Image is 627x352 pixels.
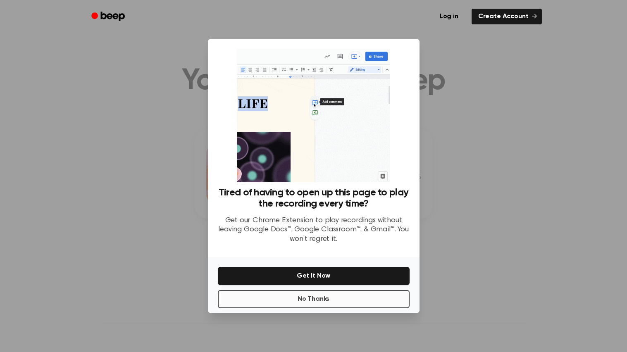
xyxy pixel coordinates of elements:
[218,187,410,209] h3: Tired of having to open up this page to play the recording every time?
[472,9,542,24] a: Create Account
[218,267,410,285] button: Get It Now
[218,290,410,308] button: No Thanks
[86,9,132,25] a: Beep
[237,49,390,182] img: Beep extension in action
[218,216,410,244] p: Get our Chrome Extension to play recordings without leaving Google Docs™, Google Classroom™, & Gm...
[432,7,467,26] a: Log in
